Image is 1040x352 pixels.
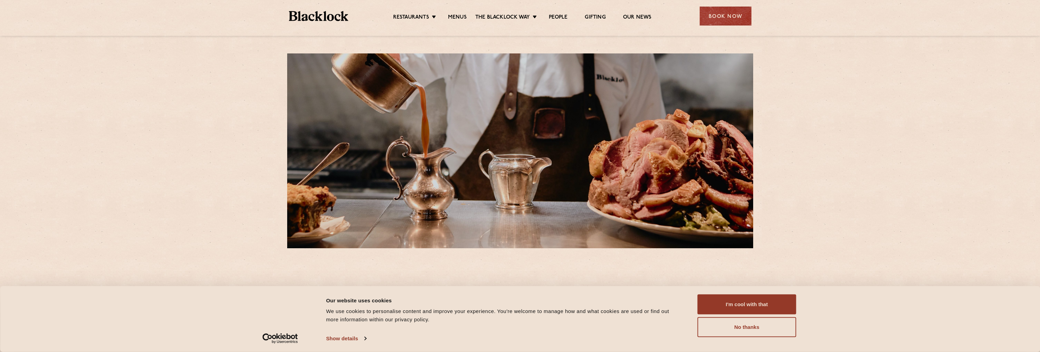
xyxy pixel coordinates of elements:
a: People [549,14,567,22]
div: Our website uses cookies [326,296,682,304]
div: Book Now [700,7,751,26]
a: Restaurants [393,14,429,22]
div: We use cookies to personalise content and improve your experience. You're welcome to manage how a... [326,307,682,324]
a: The Blacklock Way [475,14,530,22]
button: No thanks [698,317,796,337]
a: Menus [448,14,467,22]
a: Our News [623,14,652,22]
button: I'm cool with that [698,294,796,314]
a: Show details [326,333,366,344]
a: Gifting [585,14,605,22]
img: BL_Textured_Logo-footer-cropped.svg [289,11,349,21]
a: Usercentrics Cookiebot - opens in a new window [250,333,310,344]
